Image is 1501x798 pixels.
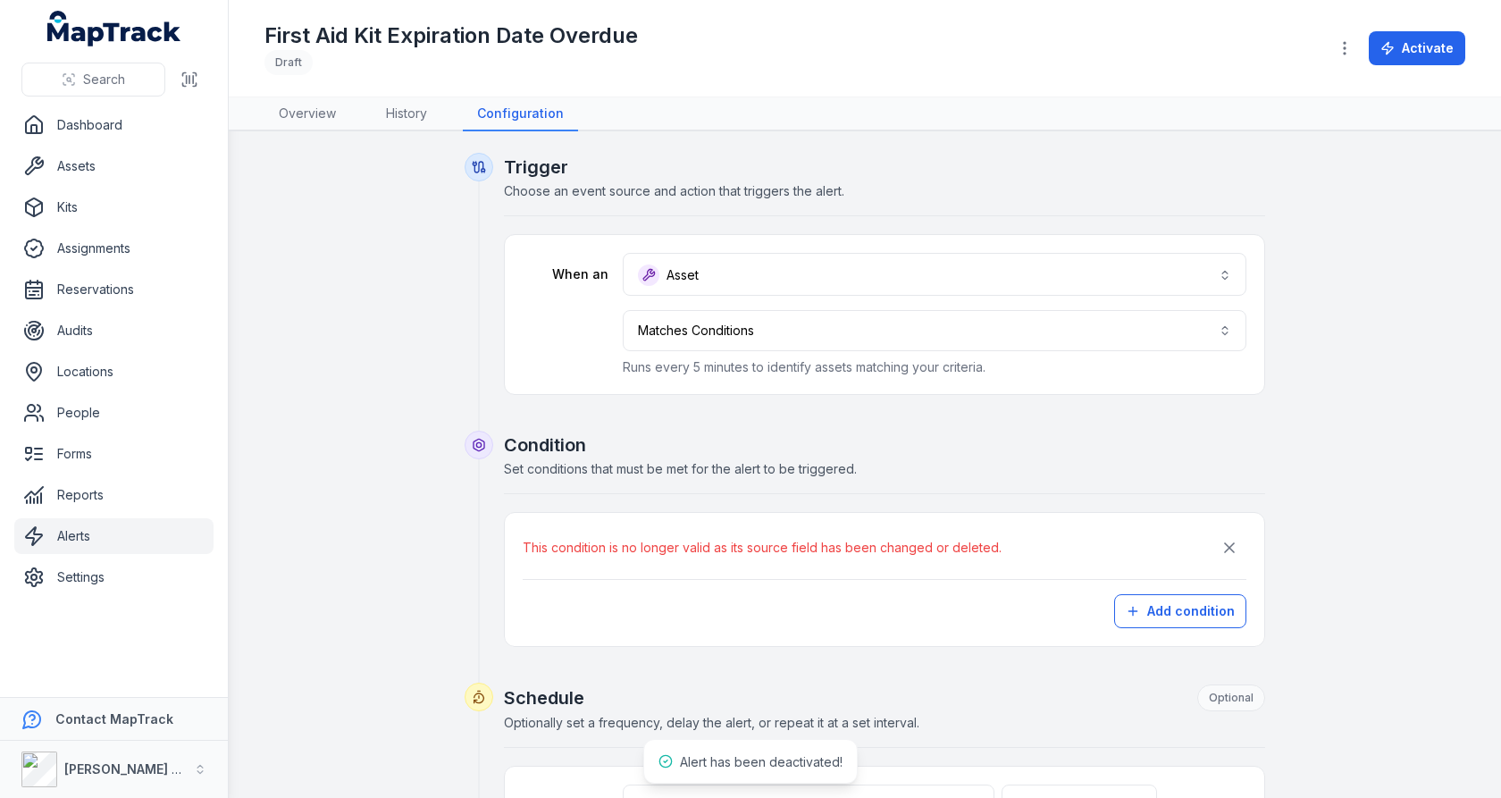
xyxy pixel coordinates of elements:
a: Reservations [14,272,214,307]
strong: Contact MapTrack [55,711,173,727]
button: Matches Conditions [623,310,1246,351]
span: Choose an event source and action that triggers the alert. [504,183,844,198]
a: Kits [14,189,214,225]
a: Reports [14,477,214,513]
span: Set conditions that must be met for the alert to be triggered. [504,461,857,476]
div: Optional [1197,685,1265,711]
a: Overview [264,97,350,131]
button: Asset [623,253,1246,296]
a: Locations [14,354,214,390]
a: Settings [14,559,214,595]
p: Runs every 5 minutes to identify assets matching your criteria. [623,358,1246,376]
label: When an [523,265,608,283]
span: Search [83,71,125,88]
a: Configuration [463,97,578,131]
h2: Trigger [504,155,1265,180]
a: Forms [14,436,214,472]
button: Activate [1369,31,1465,65]
a: Assets [14,148,214,184]
h1: First Aid Kit Expiration Date Overdue [264,21,638,50]
a: Audits [14,313,214,349]
h2: Condition [504,433,1265,458]
a: Assignments [14,231,214,266]
div: Draft [264,50,313,75]
span: This condition is no longer valid as its source field has been changed or deleted. [523,539,1002,557]
a: Alerts [14,518,214,554]
span: Optionally set a frequency, delay the alert, or repeat it at a set interval. [504,715,919,730]
button: Add condition [1114,594,1246,628]
a: Dashboard [14,107,214,143]
strong: [PERSON_NAME] Air [64,761,189,777]
a: MapTrack [47,11,181,46]
h2: Schedule [504,685,1265,711]
button: Search [21,63,165,97]
a: People [14,395,214,431]
a: History [372,97,441,131]
span: Alert has been deactivated! [680,754,843,769]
